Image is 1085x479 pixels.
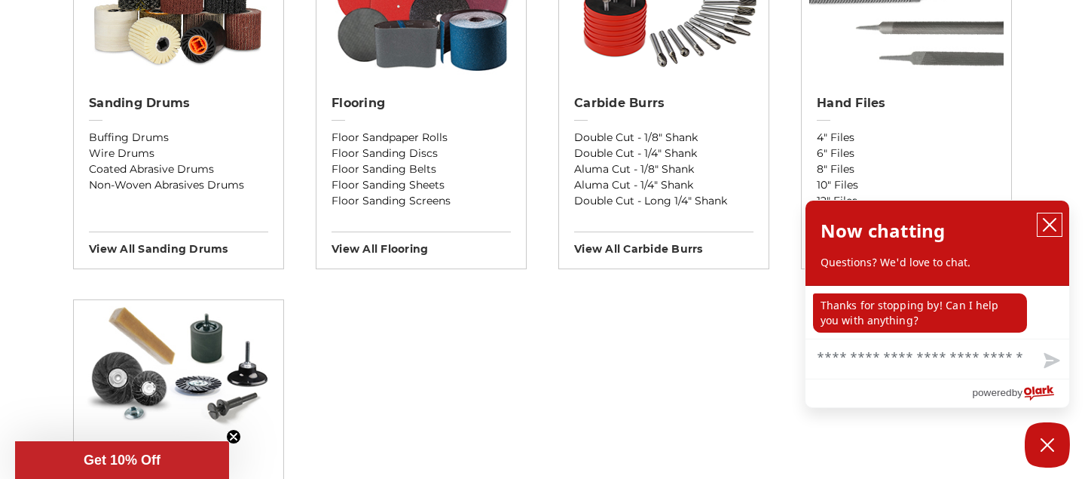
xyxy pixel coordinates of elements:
div: Get 10% OffClose teaser [15,441,229,479]
span: powered [972,383,1011,402]
img: Accessories & More [81,300,277,428]
a: Coated Abrasive Drums [89,161,268,177]
a: Double Cut - 1/8" Shank [574,130,753,146]
button: Close Chatbox [1025,422,1070,468]
span: Get 10% Off [84,453,160,468]
h2: Hand Files [817,96,996,111]
a: Aluma Cut - 1/4" Shank [574,177,753,193]
a: Floor Sanding Screens [332,193,511,209]
div: chat [805,286,1069,339]
button: close chatbox [1038,213,1062,236]
a: Floor Sanding Sheets [332,177,511,193]
a: Floor Sanding Discs [332,146,511,161]
a: 4" Files [817,130,996,146]
a: Floor Sandpaper Rolls [332,130,511,146]
a: Floor Sanding Belts [332,161,511,177]
h2: Sanding Drums [89,96,268,111]
h3: View All carbide burrs [574,232,753,256]
h2: Flooring [332,96,511,111]
h2: Carbide Burrs [574,96,753,111]
a: Buffing Drums [89,130,268,146]
a: Powered by Olark [972,379,1069,407]
h3: View All sanding drums [89,232,268,256]
a: Non-Woven Abrasives Drums [89,177,268,193]
button: Send message [1032,344,1069,379]
h2: Now chatting [821,216,945,246]
p: Questions? We'd love to chat. [821,255,1054,270]
a: 12" Files [817,193,996,209]
a: 8" Files [817,161,996,177]
button: Close teaser [226,429,241,444]
p: Thanks for stopping by! Can I help you with anything? [813,293,1027,333]
a: 10" Files [817,177,996,193]
span: by [1012,383,1022,402]
a: Double Cut - 1/4" Shank [574,146,753,161]
a: 6" Files [817,146,996,161]
a: Double Cut - Long 1/4" Shank [574,193,753,209]
div: olark chatbox [805,200,1070,408]
a: Wire Drums [89,146,268,161]
a: Aluma Cut - 1/8" Shank [574,161,753,177]
h3: View All flooring [332,232,511,256]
